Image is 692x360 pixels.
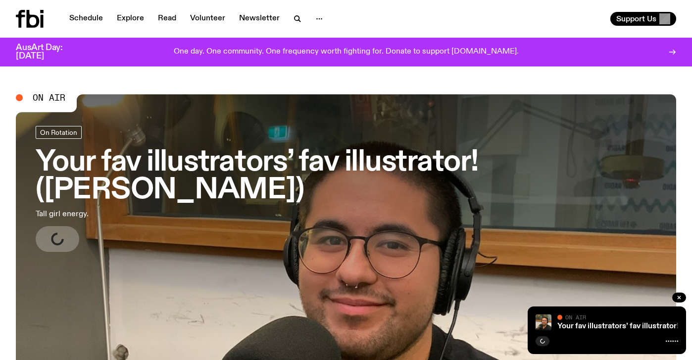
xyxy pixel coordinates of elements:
h3: AusArt Day: [DATE] [16,44,79,60]
span: On Rotation [40,128,77,136]
span: Support Us [616,14,656,23]
p: One day. One community. One frequency worth fighting for. Donate to support [DOMAIN_NAME]. [174,48,519,57]
a: Read [152,12,182,26]
h3: Your fav illustrators’ fav illustrator! ([PERSON_NAME]) [36,149,656,204]
a: Your fav illustrators’ fav illustrator! ([PERSON_NAME])Tall girl energy. [36,126,656,252]
span: On Air [565,314,586,320]
a: Volunteer [184,12,231,26]
p: Tall girl energy. [36,208,289,220]
a: Explore [111,12,150,26]
a: Newsletter [233,12,286,26]
a: On Rotation [36,126,82,139]
span: On Air [33,93,65,102]
a: Schedule [63,12,109,26]
button: Support Us [610,12,676,26]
